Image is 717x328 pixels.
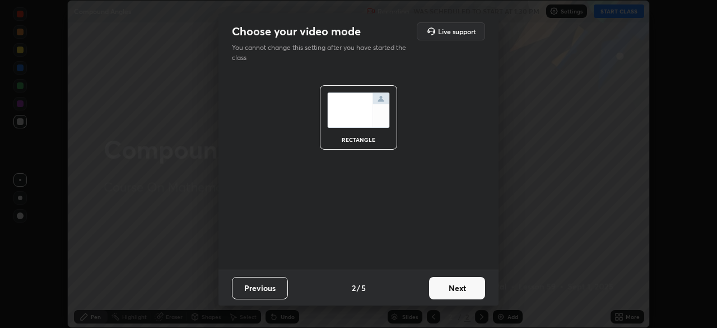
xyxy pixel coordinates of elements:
[357,282,360,294] h4: /
[361,282,366,294] h4: 5
[352,282,356,294] h4: 2
[327,93,390,128] img: normalScreenIcon.ae25ed63.svg
[232,24,361,39] h2: Choose your video mode
[232,43,413,63] p: You cannot change this setting after you have started the class
[429,277,485,299] button: Next
[438,28,476,35] h5: Live support
[232,277,288,299] button: Previous
[336,137,381,142] div: rectangle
